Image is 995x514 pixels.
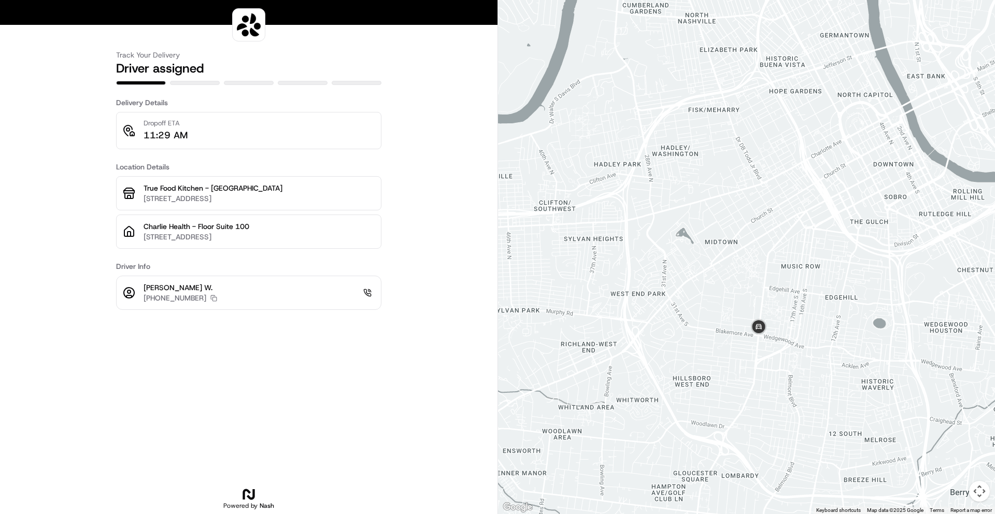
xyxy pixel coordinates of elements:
[116,60,381,77] h2: Driver assigned
[144,232,375,242] p: [STREET_ADDRESS]
[930,507,944,513] a: Terms (opens in new tab)
[144,183,375,193] p: True Food Kitchen - [GEOGRAPHIC_DATA]
[144,293,206,303] p: [PHONE_NUMBER]
[116,261,381,272] h3: Driver Info
[260,502,274,510] span: Nash
[950,507,992,513] a: Report a map error
[144,282,217,293] p: [PERSON_NAME] W.
[116,162,381,172] h3: Location Details
[235,11,263,39] img: logo-public_tracking_screen-Sharebite-1703187580717.png
[501,501,535,514] a: Open this area in Google Maps (opens a new window)
[116,97,381,108] h3: Delivery Details
[969,481,990,502] button: Map camera controls
[144,221,375,232] p: Charlie Health - Floor Suite 100
[144,119,188,128] p: Dropoff ETA
[501,501,535,514] img: Google
[116,50,381,60] h3: Track Your Delivery
[816,507,861,514] button: Keyboard shortcuts
[223,502,274,510] h2: Powered by
[144,193,375,204] p: [STREET_ADDRESS]
[144,128,188,142] p: 11:29 AM
[867,507,923,513] span: Map data ©2025 Google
